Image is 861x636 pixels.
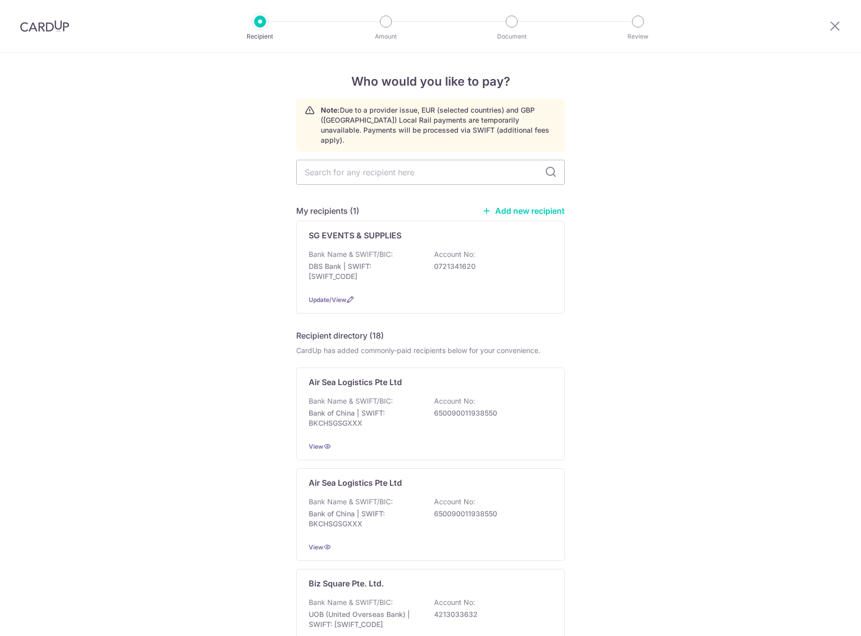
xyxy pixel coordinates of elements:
p: Bank of China | SWIFT: BKCHSGSGXXX [309,509,421,529]
a: Update/View [309,296,346,303]
p: Account No: [434,249,475,259]
iframe: Opens a widget where you can find more information [797,606,851,631]
a: View [309,443,323,450]
p: SG EVENTS & SUPPLIES [309,229,401,241]
p: Recipient [223,32,297,42]
p: 4213033632 [434,609,546,619]
a: Add new recipient [482,206,565,216]
p: 650090011938550 [434,509,546,519]
h4: Who would you like to pay? [296,73,565,91]
p: Bank Name & SWIFT/BIC: [309,396,393,406]
p: 0721341620 [434,261,546,271]
p: Bank Name & SWIFT/BIC: [309,597,393,607]
p: Due to a provider issue, EUR (selected countries) and GBP ([GEOGRAPHIC_DATA]) Local Rail payments... [321,105,556,145]
strong: Note: [321,106,340,114]
p: Bank Name & SWIFT/BIC: [309,497,393,507]
p: Account No: [434,396,475,406]
p: Bank of China | SWIFT: BKCHSGSGXXX [309,408,421,428]
img: CardUp [20,20,69,32]
input: Search for any recipient here [296,160,565,185]
a: View [309,543,323,551]
p: DBS Bank | SWIFT: [SWIFT_CODE] [309,261,421,281]
p: Review [601,32,675,42]
p: Document [475,32,549,42]
p: Account No: [434,597,475,607]
p: Air Sea Logistics Pte Ltd [309,477,402,489]
p: UOB (United Overseas Bank) | SWIFT: [SWIFT_CODE] [309,609,421,629]
h5: Recipient directory (18) [296,330,384,342]
h5: My recipients (1) [296,205,359,217]
p: Air Sea Logistics Pte Ltd [309,376,402,388]
p: Bank Name & SWIFT/BIC: [309,249,393,259]
div: CardUp has added commonly-paid recipients below for your convenience. [296,346,565,356]
p: Amount [349,32,423,42]
p: 650090011938550 [434,408,546,418]
p: Biz Square Pte. Ltd. [309,577,384,589]
p: Account No: [434,497,475,507]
